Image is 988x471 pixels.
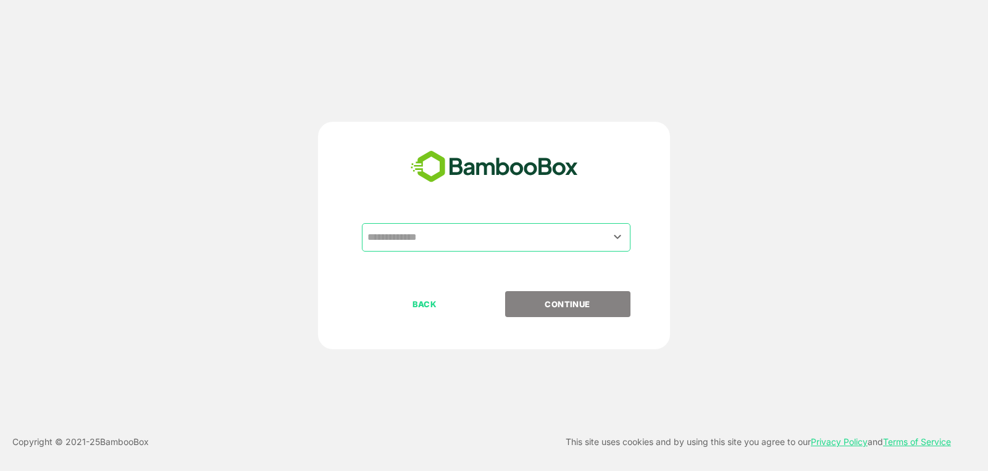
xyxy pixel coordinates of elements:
[811,436,868,447] a: Privacy Policy
[12,435,149,449] p: Copyright © 2021- 25 BambooBox
[404,146,585,187] img: bamboobox
[506,297,629,311] p: CONTINUE
[362,291,487,317] button: BACK
[883,436,951,447] a: Terms of Service
[609,229,626,245] button: Open
[363,297,487,311] p: BACK
[566,435,951,449] p: This site uses cookies and by using this site you agree to our and
[505,291,630,317] button: CONTINUE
